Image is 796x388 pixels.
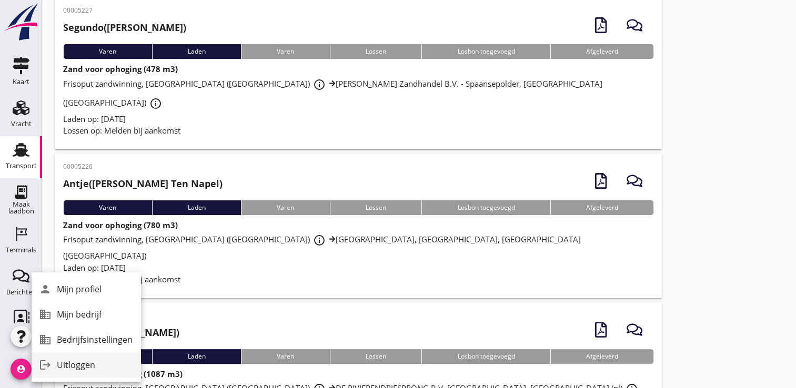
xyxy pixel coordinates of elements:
[32,302,141,327] a: Mijn bedrijf
[63,64,178,74] strong: Zand voor ophoging (478 m3)
[63,234,581,261] span: Frisoput zandwinning, [GEOGRAPHIC_DATA] ([GEOGRAPHIC_DATA]) [GEOGRAPHIC_DATA], [GEOGRAPHIC_DATA],...
[550,44,654,59] div: Afgeleverd
[330,200,422,215] div: Lossen
[152,200,241,215] div: Laden
[57,359,133,371] div: Uitloggen
[63,262,126,273] span: Laden op: [DATE]
[550,349,654,364] div: Afgeleverd
[63,177,223,191] h2: ([PERSON_NAME] Ten Napel)
[63,114,126,124] span: Laden op: [DATE]
[63,44,152,59] div: Varen
[63,6,186,15] p: 00005227
[63,162,223,171] p: 00005226
[63,177,89,190] strong: Antje
[32,277,141,302] a: Mijn profiel
[11,359,32,380] i: account_circle
[55,154,662,298] a: 00005226Antje([PERSON_NAME] Ten Napel)VarenLadenVarenLossenLosbon toegevoegdAfgeleverdZand voor o...
[63,220,178,230] strong: Zand voor ophoging (780 m3)
[57,333,133,346] div: Bedrijfsinstellingen
[152,349,241,364] div: Laden
[35,279,56,300] i: person
[149,97,162,110] i: info_outline
[421,200,550,215] div: Losbon toegevoegd
[13,78,29,85] div: Kaart
[35,354,56,375] i: logout
[57,283,133,295] div: Mijn profiel
[35,304,56,325] i: business
[2,3,40,42] img: logo-small.a267ee39.svg
[35,329,56,350] i: business
[152,44,241,59] div: Laden
[241,349,330,364] div: Varen
[6,289,36,295] div: Berichten
[63,200,152,215] div: Varen
[63,21,186,35] h2: ([PERSON_NAME])
[63,78,602,108] span: Frisoput zandwinning, [GEOGRAPHIC_DATA] ([GEOGRAPHIC_DATA]) [PERSON_NAME] Zandhandel B.V. - Spaan...
[313,234,326,247] i: info_outline
[330,44,422,59] div: Lossen
[421,44,550,59] div: Losbon toegevoegd
[313,78,326,91] i: info_outline
[241,200,330,215] div: Varen
[241,44,330,59] div: Varen
[421,349,550,364] div: Losbon toegevoegd
[11,120,32,127] div: Vracht
[6,247,36,253] div: Terminals
[330,349,422,364] div: Lossen
[63,21,104,34] strong: Segundo
[57,308,133,321] div: Mijn bedrijf
[63,125,180,136] span: Lossen op: Melden bij aankomst
[32,327,141,352] a: Bedrijfsinstellingen
[6,162,37,169] div: Transport
[550,200,654,215] div: Afgeleverd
